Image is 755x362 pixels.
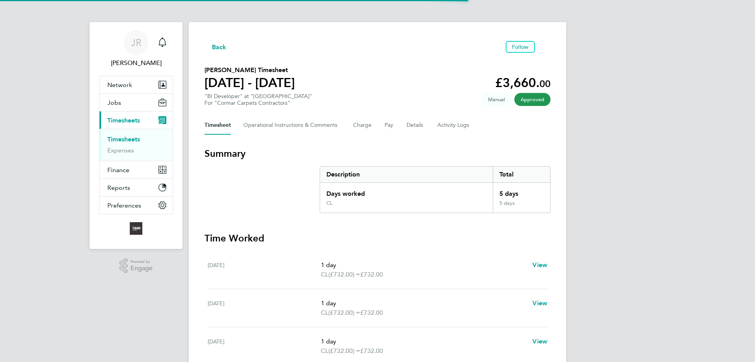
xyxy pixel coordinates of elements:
span: Jobs [107,99,121,106]
h3: Time Worked [204,232,551,245]
button: Finance [99,161,173,178]
span: Preferences [107,202,141,209]
div: Description [320,167,493,182]
button: Timesheet [204,116,231,135]
div: Timesheets [99,129,173,161]
span: Follow [512,43,528,50]
div: "BI Developer" at "[GEOGRAPHIC_DATA]" [204,93,312,106]
span: James Rogers [99,58,173,68]
div: [DATE] [208,299,321,317]
a: Powered byEngage [120,258,153,273]
span: CL [321,308,328,317]
span: 00 [540,78,551,89]
span: £732.00 [360,309,383,316]
div: [DATE] [208,260,321,279]
div: For "Cormar Carpets Contractors" [204,100,312,106]
h2: [PERSON_NAME] Timesheet [204,65,295,75]
span: Powered by [131,258,153,265]
span: (£732.00) = [328,309,360,316]
button: Reports [99,179,173,196]
p: 1 day [321,260,526,270]
span: CL [321,270,328,279]
a: JR[PERSON_NAME] [99,30,173,68]
h1: [DATE] - [DATE] [204,75,295,91]
button: Timesheets Menu [538,45,551,49]
span: £732.00 [360,271,383,278]
a: Go to home page [99,222,173,235]
div: Total [493,167,550,182]
span: (£732.00) = [328,271,360,278]
button: Timesheets [99,111,173,129]
a: Timesheets [107,136,140,143]
button: Charge [353,116,372,135]
div: [DATE] [208,337,321,356]
button: Jobs [99,94,173,111]
span: JR [131,37,142,48]
button: Network [99,76,173,93]
span: CL [321,346,328,356]
div: Summary [320,166,551,213]
span: (£732.00) = [328,347,360,355]
button: Details [407,116,425,135]
span: Reports [107,184,130,191]
span: £732.00 [360,347,383,355]
button: Pay [385,116,394,135]
p: 1 day [321,337,526,346]
span: Engage [131,265,153,272]
span: Timesheets [107,117,140,124]
a: View [532,260,547,270]
div: CL [326,200,333,206]
span: Network [107,81,132,89]
span: Back [212,43,226,52]
button: Back [204,42,226,52]
nav: Main navigation [90,22,182,249]
button: Activity Logs [437,116,470,135]
button: Preferences [99,197,173,214]
button: Follow [506,41,535,53]
button: Operational Instructions & Comments [243,116,341,135]
div: Days worked [320,183,493,200]
span: View [532,261,547,269]
span: Finance [107,166,129,174]
span: This timesheet was manually created. [482,93,511,106]
app-decimal: £3,660. [495,75,551,90]
a: View [532,299,547,308]
span: This timesheet has been approved. [514,93,551,106]
span: View [532,338,547,345]
span: View [532,299,547,307]
h3: Summary [204,147,551,160]
a: View [532,337,547,346]
a: Expenses [107,147,134,154]
div: 5 days [493,183,550,200]
img: foundtalent-logo-retina.png [130,222,142,235]
div: 5 days [493,200,550,213]
p: 1 day [321,299,526,308]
